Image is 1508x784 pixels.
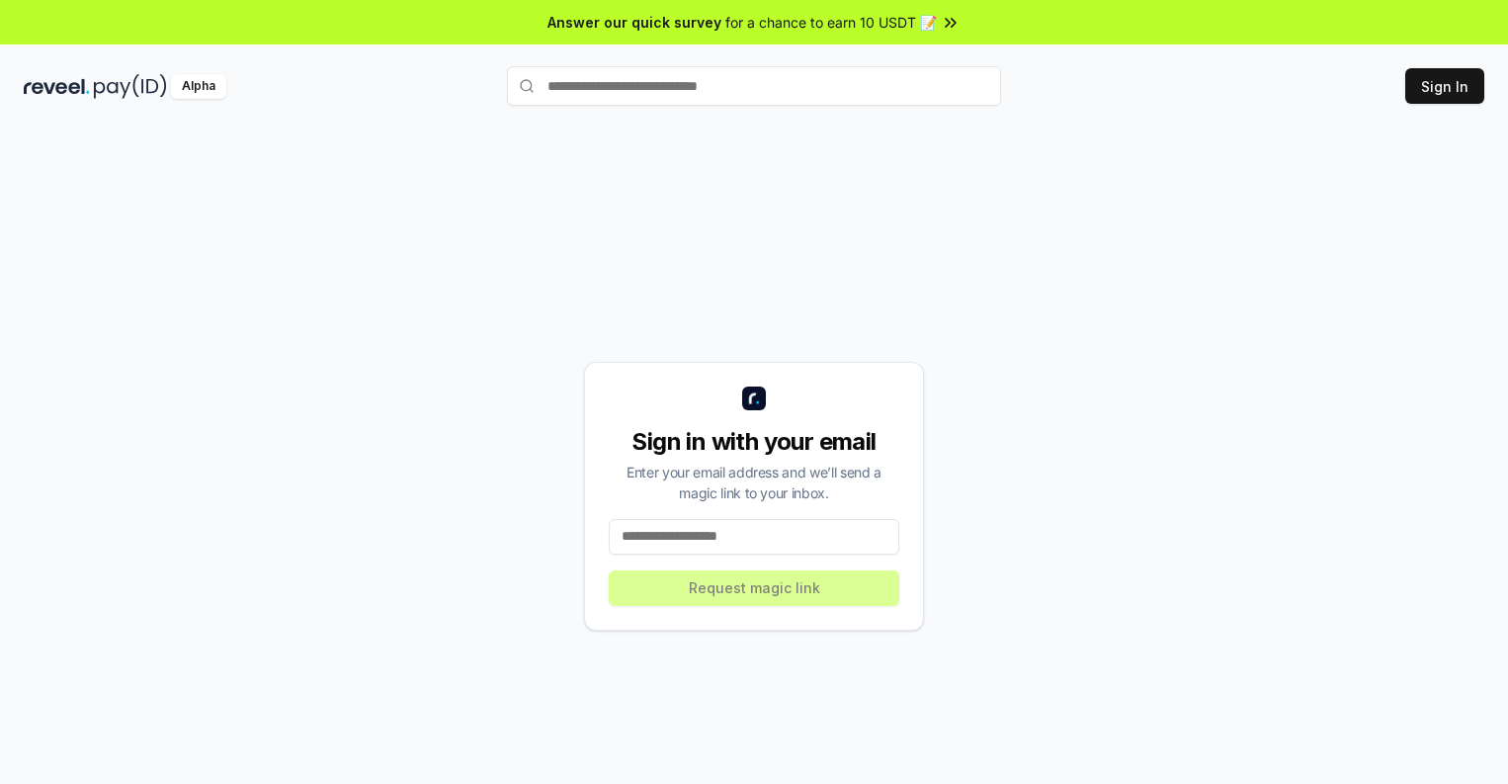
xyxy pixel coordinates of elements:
[1405,68,1484,104] button: Sign In
[609,426,899,458] div: Sign in with your email
[742,387,766,410] img: logo_small
[94,74,167,99] img: pay_id
[547,12,721,33] span: Answer our quick survey
[725,12,937,33] span: for a chance to earn 10 USDT 📝
[609,462,899,503] div: Enter your email address and we’ll send a magic link to your inbox.
[24,74,90,99] img: reveel_dark
[171,74,226,99] div: Alpha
